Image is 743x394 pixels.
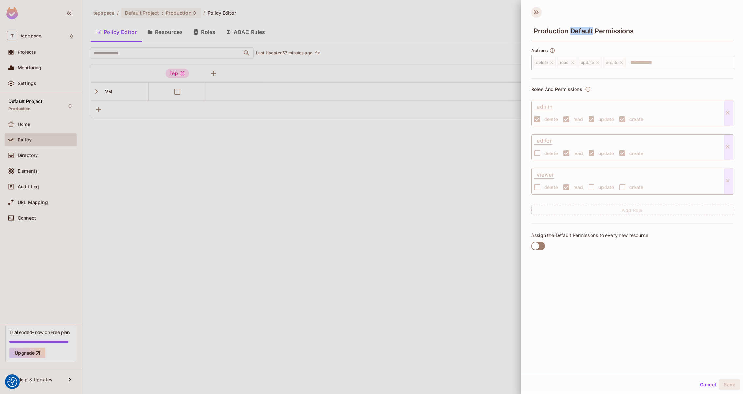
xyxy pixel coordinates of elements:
span: update [598,150,614,156]
span: create [629,116,643,122]
span: delete [544,184,558,190]
p: admin [534,100,553,110]
p: Roles And Permissions [531,87,582,92]
span: Production Default Permissions [534,27,634,35]
img: Revisit consent button [7,377,17,387]
span: update [598,116,614,122]
button: Save [719,379,740,390]
button: Consent Preferences [7,377,17,387]
button: Cancel [697,379,719,390]
span: update [598,184,614,190]
button: Add Role [531,205,733,215]
span: read [573,184,583,190]
span: delete [544,150,558,156]
span: read [573,150,583,156]
span: read [573,116,583,122]
p: viewer [534,168,554,179]
span: create [629,150,643,156]
span: Actions [531,48,548,53]
span: delete [544,116,558,122]
p: editor [534,135,552,145]
span: Assign the Default Permissions to every new resource [531,232,648,238]
span: create [629,184,643,190]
